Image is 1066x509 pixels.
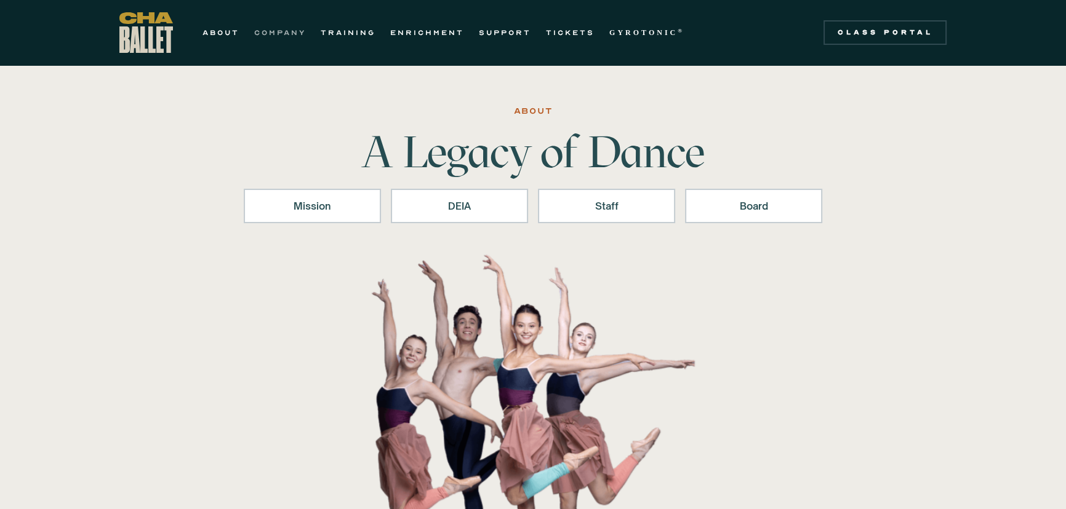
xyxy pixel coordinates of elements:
[479,25,531,40] a: SUPPORT
[407,199,512,213] div: DEIA
[609,28,678,37] strong: GYROTONIC
[538,189,675,223] a: Staff
[701,199,806,213] div: Board
[554,199,659,213] div: Staff
[824,20,947,45] a: Class Portal
[254,25,306,40] a: COMPANY
[514,104,553,119] div: ABOUT
[831,28,939,37] div: Class Portal
[244,189,381,223] a: Mission
[321,25,375,40] a: TRAINING
[609,25,684,40] a: GYROTONIC®
[260,199,365,213] div: Mission
[390,25,464,40] a: ENRICHMENT
[678,28,684,34] sup: ®
[341,130,725,174] h1: A Legacy of Dance
[119,12,173,53] a: home
[685,189,822,223] a: Board
[202,25,239,40] a: ABOUT
[391,189,528,223] a: DEIA
[546,25,595,40] a: TICKETS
